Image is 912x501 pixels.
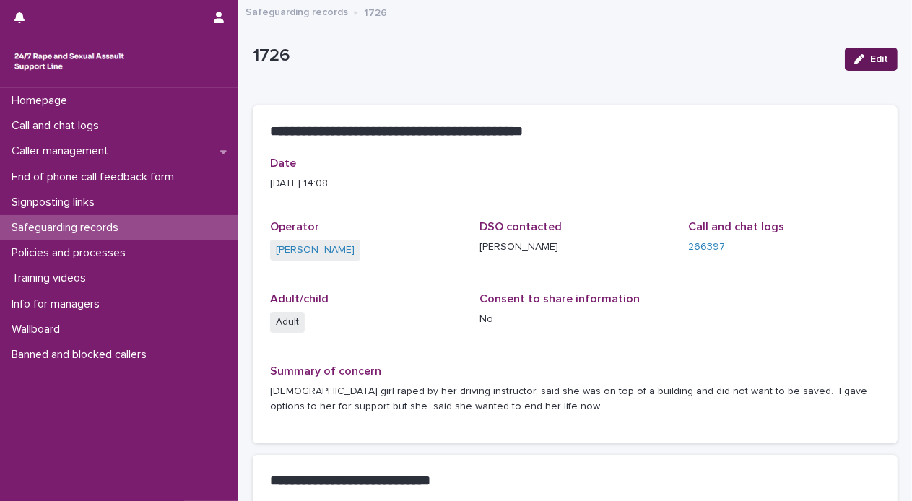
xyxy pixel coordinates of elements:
span: Adult/child [270,293,329,305]
p: Policies and processes [6,246,137,260]
p: Info for managers [6,297,111,311]
button: Edit [845,48,898,71]
p: End of phone call feedback form [6,170,186,184]
p: Safeguarding records [6,221,130,235]
a: [PERSON_NAME] [276,243,355,258]
p: 1726 [364,4,387,19]
p: Call and chat logs [6,119,110,133]
p: Signposting links [6,196,106,209]
a: Safeguarding records [246,3,348,19]
span: Consent to share information [479,293,640,305]
span: Summary of concern [270,365,381,377]
p: Banned and blocked callers [6,348,158,362]
p: [PERSON_NAME] [479,240,672,255]
p: Homepage [6,94,79,108]
span: Date [270,157,296,169]
p: Caller management [6,144,120,158]
span: Call and chat logs [688,221,784,232]
span: DSO contacted [479,221,562,232]
p: [DEMOGRAPHIC_DATA] girl raped by her driving instructor, said she was on top of a building and di... [270,384,880,414]
span: Operator [270,221,319,232]
p: 1726 [253,45,833,66]
p: Wallboard [6,323,71,336]
p: No [479,312,672,327]
span: Adult [270,312,305,333]
p: [DATE] 14:08 [270,176,880,191]
img: rhQMoQhaT3yELyF149Cw [12,47,127,76]
a: 266397 [688,240,725,255]
span: Edit [870,54,888,64]
p: Training videos [6,271,97,285]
